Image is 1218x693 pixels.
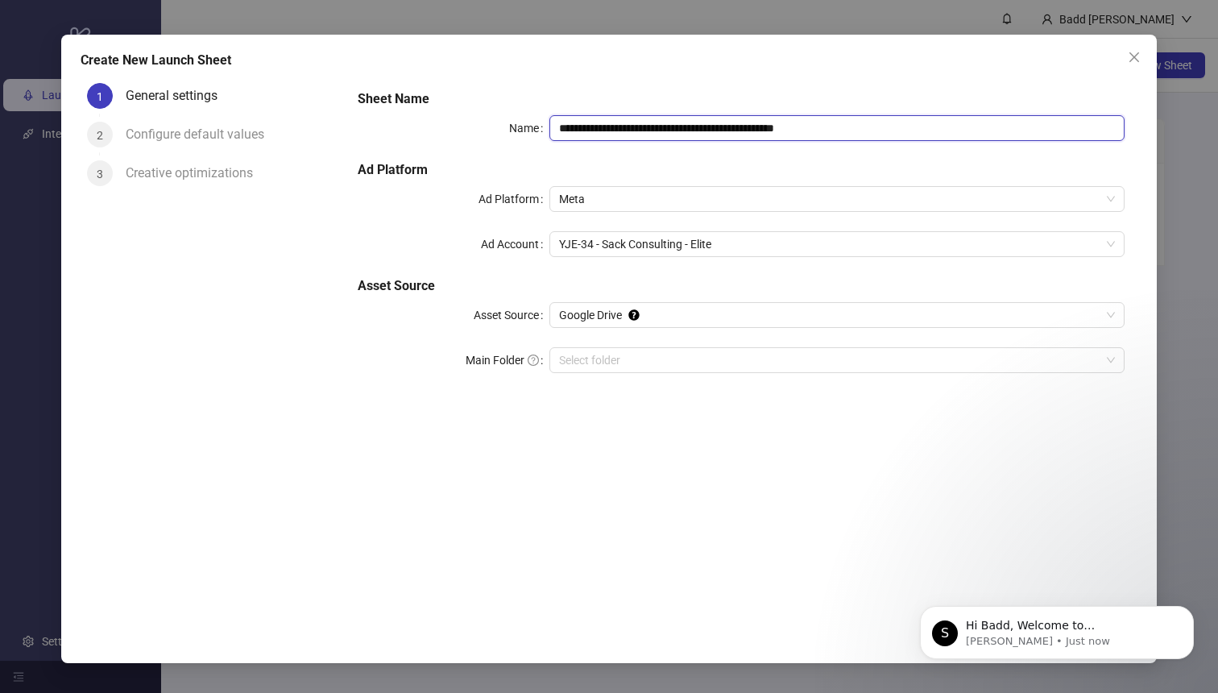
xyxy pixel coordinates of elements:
label: Ad Account [481,231,549,257]
span: 2 [97,129,103,142]
span: 3 [97,168,103,181]
span: question-circle [528,355,539,366]
h5: Sheet Name [358,89,1125,109]
h5: Asset Source [358,276,1125,296]
div: Creative optimizations [126,160,266,186]
label: Asset Source [474,302,549,328]
input: Name [549,115,1125,141]
span: Google Drive [559,303,1115,327]
div: Configure default values [126,122,277,147]
label: Main Folder [466,347,549,373]
label: Ad Platform [478,186,549,212]
span: close [1128,51,1141,64]
button: Close [1121,44,1147,70]
div: Create New Launch Sheet [81,51,1138,70]
h5: Ad Platform [358,160,1125,180]
label: Name [509,115,549,141]
iframe: Intercom notifications message [896,572,1218,685]
div: General settings [126,83,230,109]
span: YJE-34 - Sack Consulting - Elite [559,232,1115,256]
span: Meta [559,187,1115,211]
span: 1 [97,90,103,103]
div: Tooltip anchor [627,308,641,322]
